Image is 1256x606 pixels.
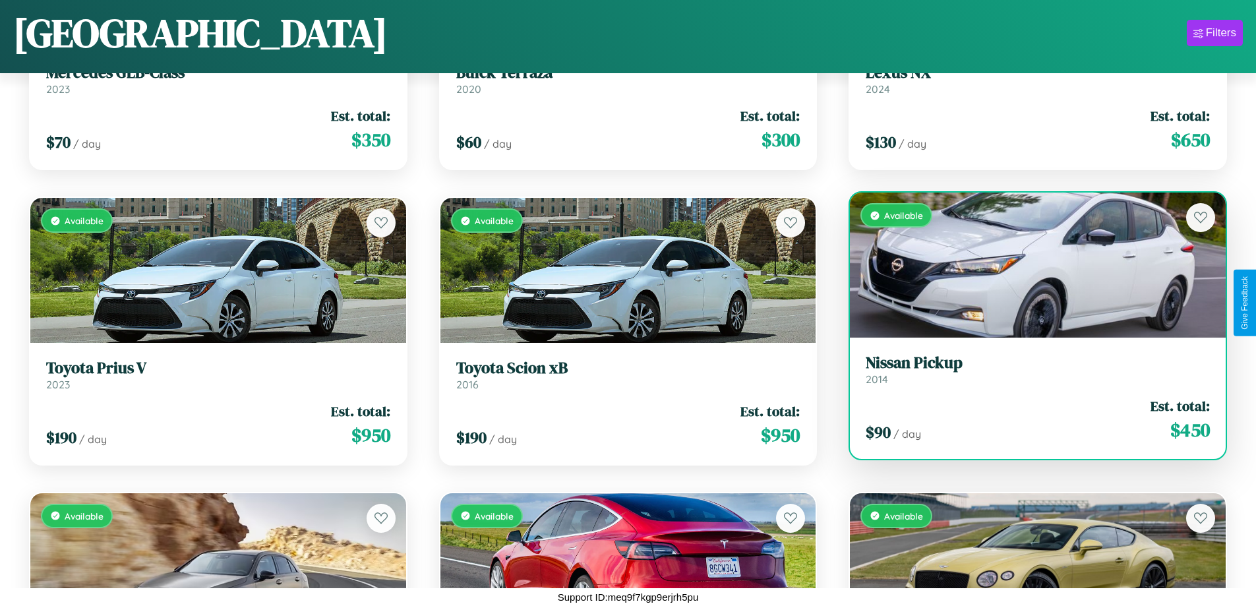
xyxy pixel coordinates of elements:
span: Est. total: [1151,106,1210,125]
span: Est. total: [331,106,390,125]
a: Toyota Prius V2023 [46,359,390,391]
span: $ 70 [46,131,71,153]
h3: Toyota Scion xB [456,359,800,378]
span: $ 300 [762,127,800,153]
span: $ 350 [351,127,390,153]
h3: Nissan Pickup [866,353,1210,373]
span: / day [73,137,101,150]
h3: Mercedes GLB-Class [46,63,390,82]
span: Est. total: [1151,396,1210,415]
a: Nissan Pickup2014 [866,353,1210,386]
span: $ 950 [761,422,800,448]
span: Est. total: [740,106,800,125]
a: Toyota Scion xB2016 [456,359,800,391]
button: Filters [1187,20,1243,46]
span: $ 190 [456,427,487,448]
span: $ 60 [456,131,481,153]
span: Available [65,215,104,226]
span: 2020 [456,82,481,96]
span: Available [475,215,514,226]
p: Support ID: meq9f7kgp9erjrh5pu [558,588,698,606]
span: 2023 [46,82,70,96]
span: / day [484,137,512,150]
a: Buick Terraza2020 [456,63,800,96]
span: Est. total: [740,402,800,421]
span: Est. total: [331,402,390,421]
span: / day [489,433,517,446]
a: Lexus NX2024 [866,63,1210,96]
span: $ 650 [1171,127,1210,153]
span: 2024 [866,82,890,96]
h1: [GEOGRAPHIC_DATA] [13,6,388,60]
h3: Lexus NX [866,63,1210,82]
div: Filters [1206,26,1236,40]
span: 2023 [46,378,70,391]
h3: Buick Terraza [456,63,800,82]
span: / day [893,427,921,440]
a: Mercedes GLB-Class2023 [46,63,390,96]
span: $ 450 [1170,417,1210,443]
span: / day [899,137,926,150]
span: $ 130 [866,131,896,153]
div: Give Feedback [1240,276,1249,330]
span: 2014 [866,373,888,386]
span: 2016 [456,378,479,391]
span: $ 90 [866,421,891,443]
h3: Toyota Prius V [46,359,390,378]
span: $ 190 [46,427,76,448]
span: Available [884,510,923,522]
span: $ 950 [351,422,390,448]
span: Available [65,510,104,522]
span: Available [884,210,923,221]
span: / day [79,433,107,446]
span: Available [475,510,514,522]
